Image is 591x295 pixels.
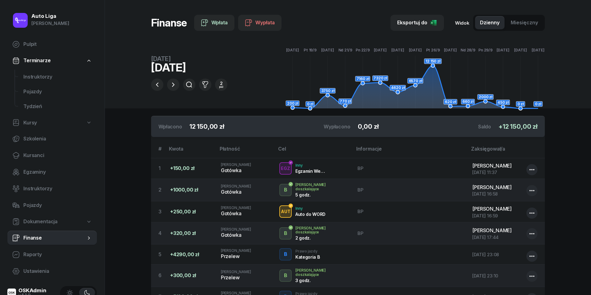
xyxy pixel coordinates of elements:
[245,19,275,27] div: Wypłata
[238,15,282,31] button: Wypłata
[480,19,500,27] span: Dzienny
[295,235,327,240] div: 2 godz.
[158,229,165,237] div: 4
[282,249,290,260] div: B
[165,145,216,158] th: Kwota
[216,145,274,158] th: Płatność
[18,288,46,293] div: OSKAdmin
[467,145,545,158] th: Zaksięgował/a
[221,274,270,282] div: Przelew
[18,84,97,99] a: Pojazdy
[478,123,491,130] div: Saldo
[170,251,211,259] div: +4290,00 zł
[356,48,370,52] tspan: Pn 22/9
[295,206,325,210] div: Inny
[23,119,37,127] span: Kursy
[497,48,509,52] tspan: [DATE]
[23,88,92,96] span: Pojazdy
[295,268,348,276] div: [PERSON_NAME] doszkalające
[23,218,58,226] span: Dokumentacja
[201,19,228,27] div: Wpłata
[286,48,299,52] tspan: [DATE]
[221,210,270,218] div: Gotówka
[18,70,97,84] a: Instruktorzy
[158,272,165,280] div: 6
[23,267,92,275] span: Ustawienia
[426,48,440,52] tspan: Pt 26/9
[158,186,165,194] div: 2
[279,248,292,261] button: B
[7,131,97,146] a: Szkolenia
[472,206,512,212] span: [PERSON_NAME]
[282,185,290,195] div: B
[23,152,92,160] span: Kursanci
[23,234,86,242] span: Finanse
[295,168,327,174] div: Egzamin Wewnętrzny
[221,188,270,196] div: Gotówka
[324,123,350,130] div: Wypłacono
[170,164,211,172] div: +150,00 zł
[397,19,437,27] div: Eksportuj do
[221,231,270,239] div: Gotówka
[374,48,387,52] tspan: [DATE]
[295,249,320,253] div: Prawo jazdy
[282,228,290,239] div: B
[7,247,97,262] a: Raporty
[390,15,444,31] button: Eksportuj do
[274,145,353,158] th: Cel
[151,17,187,28] h1: Finanse
[7,215,97,229] a: Dokumentacja
[7,116,97,130] a: Kursy
[158,251,165,259] div: 5
[472,273,498,278] span: [DATE] 23:10
[23,185,92,193] span: Instruktorzy
[353,145,467,158] th: Informacje
[295,226,348,234] div: [PERSON_NAME] doszkalające
[357,165,462,172] div: BP
[295,212,325,217] div: Auto do WORD
[475,16,505,30] button: Dzienny
[295,192,327,197] div: 5 godz.
[278,208,293,216] div: AUT
[151,62,227,73] div: [DATE]
[7,54,97,68] a: Terminarze
[221,248,251,253] span: [PERSON_NAME]
[279,205,292,218] button: AUT
[7,181,97,196] a: Instruktorzy
[338,48,352,52] tspan: Nd 21/9
[478,48,493,52] tspan: Pn 29/9
[221,184,251,188] span: [PERSON_NAME]
[511,19,538,27] span: Miesięczny
[170,208,211,216] div: +250,00 zł
[215,79,227,91] button: 2paź
[304,48,317,52] tspan: Pt 19/9
[23,73,92,81] span: Instruktorzy
[7,37,97,52] a: Pulpit
[295,254,320,260] div: Kategoria B
[221,167,270,175] div: Gotówka
[7,231,97,245] a: Finanse
[472,163,512,169] span: [PERSON_NAME]
[357,187,462,193] div: BP
[221,227,251,232] span: [PERSON_NAME]
[279,227,292,240] button: B
[472,191,498,196] span: [DATE] 16:58
[31,19,69,27] div: [PERSON_NAME]
[158,208,165,216] div: 3
[532,48,545,52] tspan: [DATE]
[23,201,92,209] span: Pojazdy
[23,168,92,176] span: Egzaminy
[194,15,234,31] button: Wpłata
[221,162,251,167] span: [PERSON_NAME]
[295,183,348,191] div: [PERSON_NAME] doszkalające
[219,86,223,88] div: paź
[158,123,182,130] div: Wpłacono
[295,278,327,283] div: 3 godz.
[7,165,97,180] a: Egzaminy
[472,184,512,190] span: [PERSON_NAME]
[170,186,211,194] div: +1000,00 zł
[514,48,527,52] tspan: [DATE]
[498,123,503,130] span: +
[170,272,211,280] div: +300,00 zł
[295,163,327,167] div: Inny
